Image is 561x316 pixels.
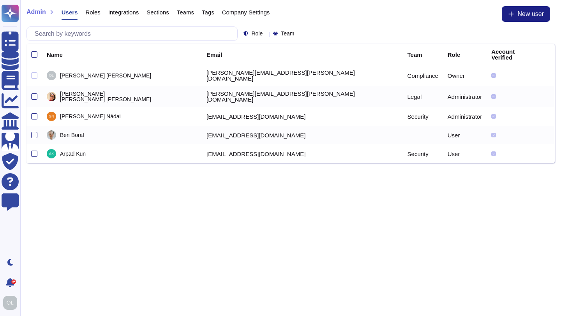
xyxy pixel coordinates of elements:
span: Sections [146,9,169,15]
span: Arpad Kun [60,151,86,156]
span: Admin [26,9,46,15]
span: Integrations [108,9,139,15]
img: user [3,296,17,310]
button: New user [502,6,550,22]
span: Tags [202,9,214,15]
td: Owner [443,65,487,86]
span: [PERSON_NAME] [PERSON_NAME] [60,73,151,78]
td: Administrator [443,107,487,126]
span: Teams [177,9,194,15]
span: Company Settings [222,9,270,15]
span: Role [251,31,263,36]
td: [PERSON_NAME][EMAIL_ADDRESS][PERSON_NAME][DOMAIN_NAME] [202,86,402,107]
td: Administrator [443,86,487,107]
td: Security [403,144,443,163]
td: Compliance [403,65,443,86]
img: user [47,112,56,121]
span: Roles [85,9,100,15]
td: [PERSON_NAME][EMAIL_ADDRESS][PERSON_NAME][DOMAIN_NAME] [202,65,402,86]
td: [EMAIL_ADDRESS][DOMAIN_NAME] [202,144,402,163]
span: Users [62,9,78,15]
img: user [47,71,56,80]
td: User [443,126,487,144]
td: Legal [403,86,443,107]
span: Team [281,31,294,36]
td: User [443,144,487,163]
span: [PERSON_NAME] [PERSON_NAME] [PERSON_NAME] [60,91,196,102]
td: Security [403,107,443,126]
button: user [2,294,23,311]
span: Ben Boral [60,132,84,138]
div: 9+ [11,279,16,284]
img: user [47,149,56,158]
td: [EMAIL_ADDRESS][DOMAIN_NAME] [202,107,402,126]
span: [PERSON_NAME] Nádai [60,114,121,119]
td: [EMAIL_ADDRESS][DOMAIN_NAME] [202,126,402,144]
span: New user [517,11,544,17]
input: Search by keywords [31,27,237,40]
img: user [47,130,56,140]
img: user [47,92,56,101]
